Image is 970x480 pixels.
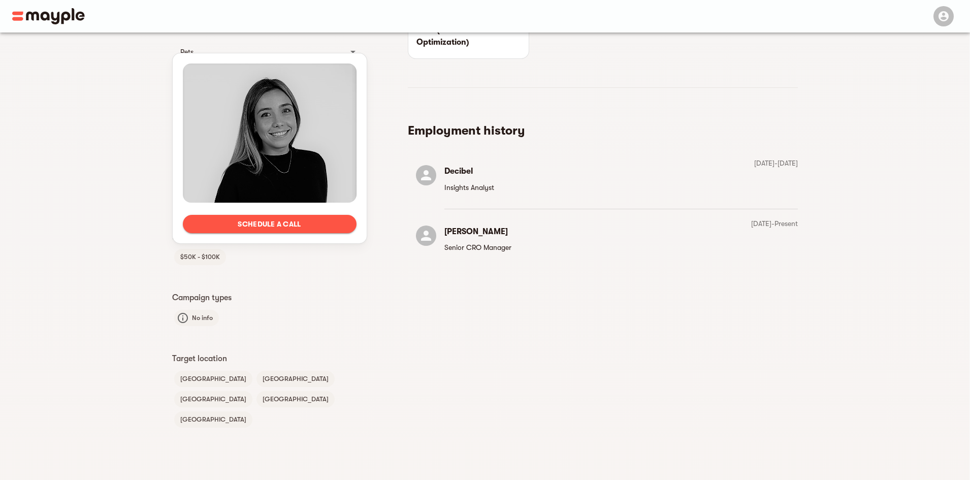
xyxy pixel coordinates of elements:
[174,251,226,263] span: $50K - $100K
[172,292,367,304] p: Campaign types
[12,8,85,24] img: Main logo
[256,373,335,385] span: [GEOGRAPHIC_DATA]
[256,393,335,405] span: [GEOGRAPHIC_DATA]
[408,122,790,139] h5: Employment history
[172,40,367,64] div: Pets
[444,241,511,253] p: Senior CRO Manager
[174,393,252,405] span: [GEOGRAPHIC_DATA]
[751,217,798,230] p: [DATE] - Present
[174,413,252,426] span: [GEOGRAPHIC_DATA]
[444,164,494,178] h6: Decibel
[172,353,367,365] p: Target location
[927,11,958,19] span: Menu
[416,24,521,48] p: CRO (Conversion Rate Optimization)
[174,373,252,385] span: [GEOGRAPHIC_DATA]
[444,181,494,194] p: Insights Analyst
[191,218,348,230] span: Schedule a call
[754,157,798,169] p: [DATE] - [DATE]
[186,312,219,324] span: No info
[183,215,357,233] button: Schedule a call
[444,225,511,239] h6: [PERSON_NAME]
[180,46,341,58] div: Pets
